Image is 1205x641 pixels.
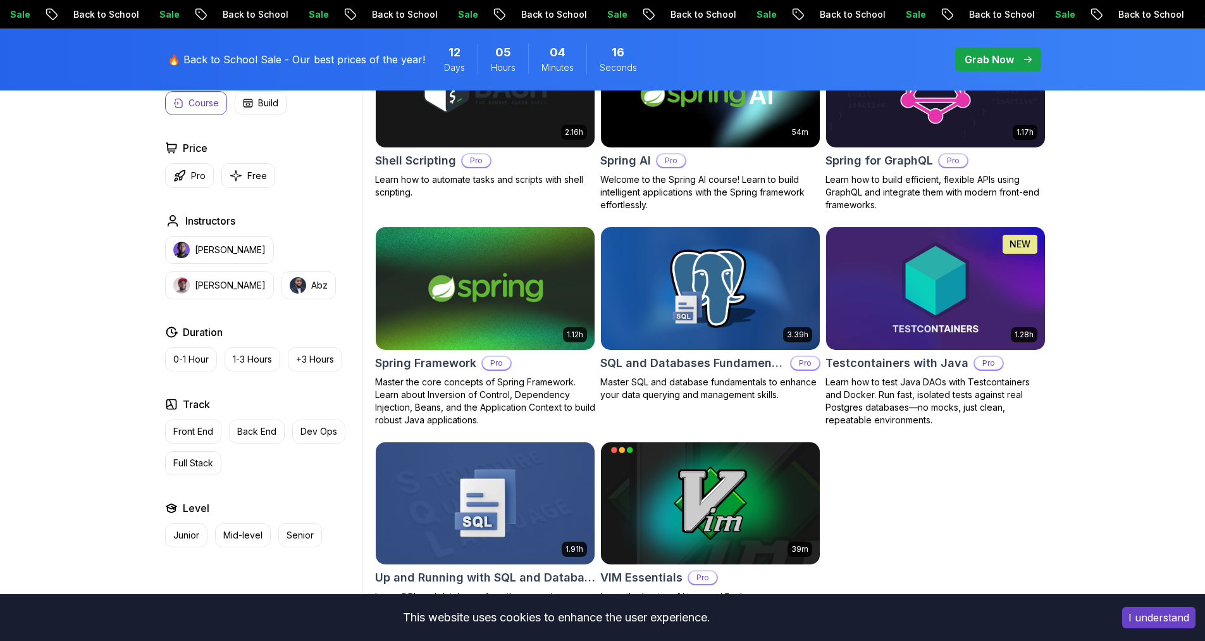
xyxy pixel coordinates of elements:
p: Learn the basics of Linux and Bash. [600,590,820,603]
p: Master SQL and database fundamentals to enhance your data querying and management skills. [600,376,820,401]
p: [PERSON_NAME] [195,244,266,256]
p: Sale [297,8,337,21]
p: 54m [792,127,808,137]
p: Pro [975,357,1003,370]
h2: Testcontainers with Java [825,354,968,372]
p: Back to School [957,8,1043,21]
h2: SQL and Databases Fundamentals [600,354,785,372]
p: Full Stack [173,457,213,470]
button: instructor img[PERSON_NAME] [165,236,274,264]
p: Junior [173,529,199,542]
p: Learn SQL and databases from the ground up. [375,590,595,603]
button: Front End [165,420,221,444]
p: Back End [237,425,276,438]
p: Back to School [509,8,595,21]
button: Senior [278,523,322,547]
p: Senior [287,529,314,542]
img: instructor img [173,277,190,294]
p: Pro [191,170,206,182]
button: instructor imgAbz [281,271,336,299]
p: Pro [657,154,685,167]
img: instructor img [173,242,190,258]
button: +3 Hours [288,347,342,371]
a: Up and Running with SQL and Databases card1.91hUp and Running with SQL and DatabasesLearn SQL and... [375,442,595,604]
h2: Level [183,501,209,516]
h2: Spring Framework [375,354,476,372]
a: SQL and Databases Fundamentals card3.39hSQL and Databases FundamentalsProMaster SQL and database ... [600,227,820,401]
p: 1.17h [1017,127,1034,137]
button: Pro [165,163,214,188]
p: Sale [745,8,785,21]
img: Spring Framework card [376,227,595,350]
button: Course [165,91,227,115]
a: Spring AI card54mSpring AIProWelcome to the Spring AI course! Learn to build intelligent applicat... [600,24,820,211]
p: Master the core concepts of Spring Framework. Learn about Inversion of Control, Dependency Inject... [375,376,595,426]
img: Up and Running with SQL and Databases card [376,442,595,565]
p: +3 Hours [296,353,334,366]
p: Grab Now [965,52,1014,67]
a: Testcontainers with Java card1.28hNEWTestcontainers with JavaProLearn how to test Java DAOs with ... [825,227,1046,426]
p: 1.91h [565,544,583,554]
p: Welcome to the Spring AI course! Learn to build intelligent applications with the Spring framewor... [600,173,820,211]
span: Minutes [541,61,574,74]
a: Shell Scripting card2.16hShell ScriptingProLearn how to automate tasks and scripts with shell scr... [375,24,595,199]
h2: Shell Scripting [375,152,456,170]
p: NEW [1010,238,1030,251]
h2: Up and Running with SQL and Databases [375,569,595,587]
p: 🔥 Back to School Sale - Our best prices of the year! [168,52,425,67]
h2: Duration [183,325,223,340]
p: 1.28h [1015,330,1034,340]
img: SQL and Databases Fundamentals card [601,227,820,350]
p: Free [247,170,267,182]
span: 4 Minutes [550,44,565,61]
button: Accept cookies [1122,607,1196,628]
p: Sale [446,8,486,21]
span: 5 Hours [495,44,511,61]
p: Dev Ops [300,425,337,438]
p: Back to School [360,8,446,21]
p: Back to School [658,8,745,21]
a: VIM Essentials card39mVIM EssentialsProLearn the basics of Linux and Bash. [600,442,820,604]
button: instructor img[PERSON_NAME] [165,271,274,299]
p: Learn how to automate tasks and scripts with shell scripting. [375,173,595,199]
button: Back End [229,420,285,444]
p: Pro [483,357,510,370]
p: Sale [894,8,934,21]
h2: Spring AI [600,152,651,170]
span: Days [444,61,465,74]
p: 0-1 Hour [173,353,209,366]
button: Junior [165,523,207,547]
button: Dev Ops [292,420,345,444]
h2: Spring for GraphQL [825,152,933,170]
a: Spring Framework card1.12hSpring FrameworkProMaster the core concepts of Spring Framework. Learn ... [375,227,595,426]
button: Mid-level [215,523,271,547]
h2: Instructors [185,213,235,228]
p: Back to School [61,8,147,21]
p: 1-3 Hours [233,353,272,366]
button: 0-1 Hour [165,347,217,371]
button: Full Stack [165,451,221,475]
p: Sale [1043,8,1084,21]
p: Back to School [808,8,894,21]
h2: Track [183,397,210,412]
p: Course [188,97,219,109]
span: 12 Days [448,44,460,61]
p: Pro [462,154,490,167]
p: Abz [311,279,328,292]
h2: Price [183,140,207,156]
button: Free [221,163,275,188]
p: Sale [595,8,636,21]
h2: VIM Essentials [600,569,683,587]
p: Front End [173,425,213,438]
img: VIM Essentials card [601,442,820,565]
p: Build [258,97,278,109]
p: [PERSON_NAME] [195,279,266,292]
p: Back to School [211,8,297,21]
img: instructor img [290,277,306,294]
a: Spring for GraphQL card1.17hSpring for GraphQLProLearn how to build efficient, flexible APIs usin... [825,24,1046,211]
p: 2.16h [565,127,583,137]
span: Seconds [600,61,637,74]
p: Learn how to test Java DAOs with Testcontainers and Docker. Run fast, isolated tests against real... [825,376,1046,426]
div: This website uses cookies to enhance the user experience. [9,604,1103,632]
p: Learn how to build efficient, flexible APIs using GraphQL and integrate them with modern front-en... [825,173,1046,211]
